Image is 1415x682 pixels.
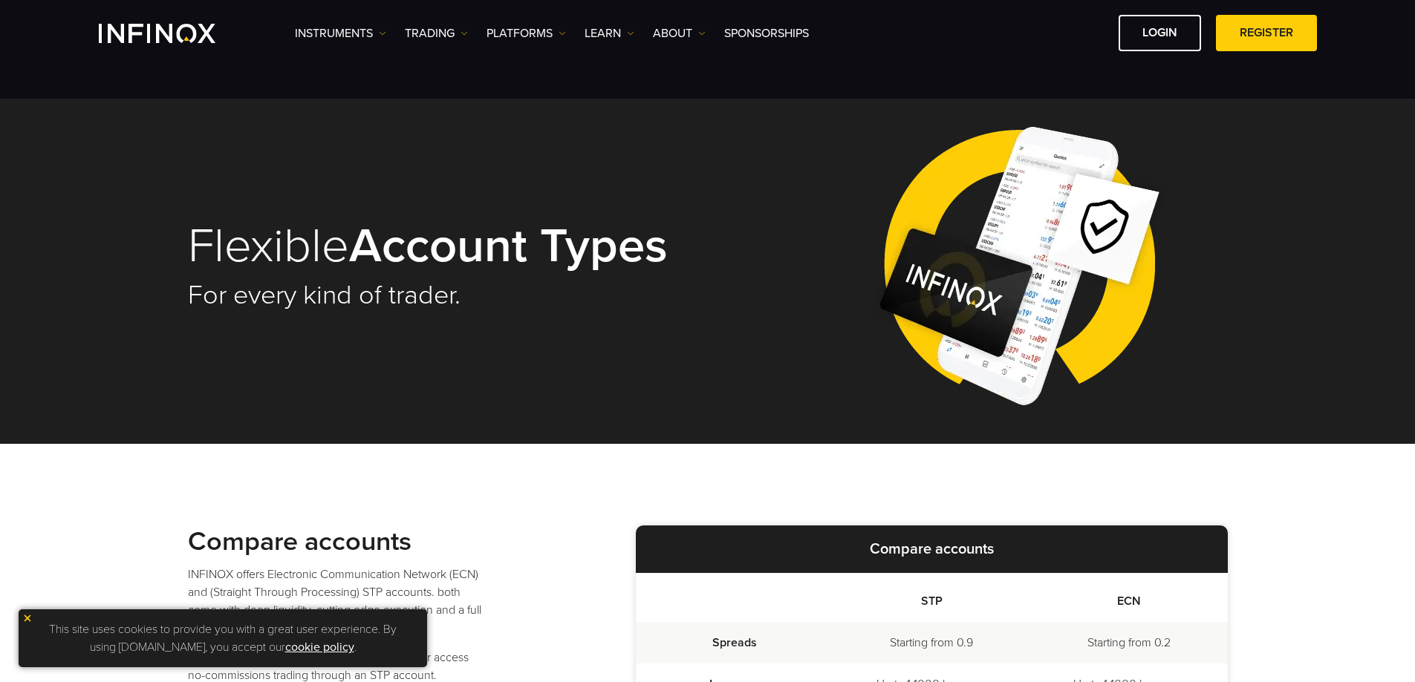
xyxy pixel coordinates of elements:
th: STP [833,573,1030,622]
strong: Compare accounts [188,525,412,557]
a: ABOUT [653,24,706,42]
td: Spreads [636,622,833,663]
td: Starting from 0.2 [1030,622,1228,663]
th: ECN [1030,573,1228,622]
strong: Account Types [349,217,668,275]
h1: Flexible [188,221,687,272]
strong: Compare accounts [870,540,994,558]
td: Starting from 0.9 [833,622,1030,663]
a: Instruments [295,24,386,42]
p: This site uses cookies to provide you with a great user experience. By using [DOMAIN_NAME], you a... [26,617,420,660]
a: TRADING [405,24,468,42]
a: PLATFORMS [487,24,566,42]
a: Learn [585,24,634,42]
a: REGISTER [1216,15,1317,51]
h2: For every kind of trader. [188,279,687,312]
a: cookie policy [285,640,354,655]
a: SPONSORSHIPS [724,24,809,42]
img: yellow close icon [22,613,33,623]
a: INFINOX Logo [99,24,250,43]
a: LOGIN [1119,15,1201,51]
p: INFINOX offers Electronic Communication Network (ECN) and (Straight Through Processing) STP accou... [188,565,485,637]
